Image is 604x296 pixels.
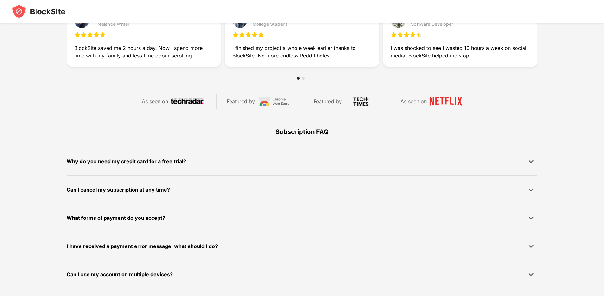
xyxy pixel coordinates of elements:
[93,31,100,38] img: star
[232,31,239,38] img: star
[400,97,427,106] div: As seen on
[67,213,165,223] div: What forms of payment do you accept?
[239,31,245,38] img: star
[411,22,453,27] div: Software Developer
[232,44,372,59] div: I finished my project a whole week earlier thanks to BlockSite. No more endless Reddit holes.
[391,31,397,38] img: star
[74,31,81,38] img: star
[81,31,87,38] img: star
[142,97,168,106] div: As seen on
[94,22,132,27] div: Freelance Writer
[314,97,342,106] div: Featured by
[245,31,251,38] img: star
[100,31,106,38] img: star
[227,97,255,106] div: Featured by
[251,31,258,38] img: star
[67,117,538,147] div: Subscription FAQ
[171,97,204,106] img: techradar
[11,4,65,19] img: blocksite-icon-black.svg
[416,31,422,38] img: star
[403,31,410,38] img: star
[87,31,93,38] img: star
[344,97,377,106] img: tech-times
[397,31,403,38] img: star
[391,44,530,59] div: I was shocked to see I wasted 10 hours a week on social media. BlockSite helped me stop.
[74,44,213,59] div: BlockSite saved me 2 hours a day. Now I spend more time with my family and less time doom-scrolling.
[67,270,173,279] div: Can I use my account on multiple devices?
[258,31,264,38] img: star
[67,242,218,251] div: I have received a payment error message, what should I do?
[410,31,416,38] img: star
[429,97,462,106] img: netflix-logo
[253,22,290,27] div: College Student
[67,185,170,194] div: Can I cancel my subscription at any time?
[67,157,186,166] div: Why do you need my credit card for a free trial?
[257,97,290,106] img: chrome-web-store-logo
